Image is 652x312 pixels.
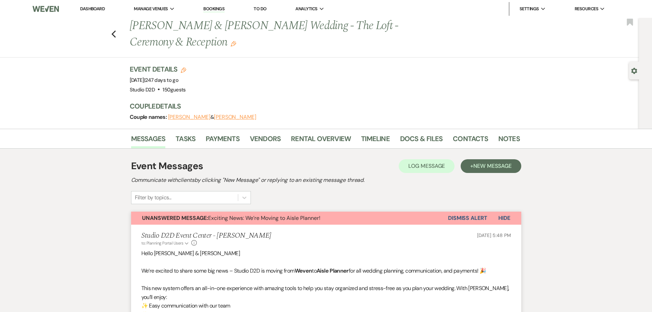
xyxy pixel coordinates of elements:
span: [DATE] 5:48 PM [477,232,511,238]
strong: Aisle Planner [317,267,349,274]
p: Hello [PERSON_NAME] & [PERSON_NAME] [141,249,511,258]
button: Dismiss Alert [448,212,487,225]
img: Weven Logo [33,2,59,16]
a: Dashboard [80,6,105,12]
span: Exciting News: We’re Moving to Aisle Planner! [142,214,320,222]
button: Open lead details [631,67,637,74]
span: New Message [473,162,511,170]
span: Analytics [295,5,317,12]
a: Timeline [361,133,390,148]
a: Bookings [203,6,225,12]
a: Contacts [453,133,488,148]
a: Rental Overview [291,133,351,148]
p: We’re excited to share some big news – Studio D2D is moving from to for all wedding planning, com... [141,266,511,275]
div: Filter by topics... [135,194,171,202]
h2: Communicate with clients by clicking "New Message" or replying to an existing message thread. [131,176,521,184]
a: Payments [206,133,240,148]
span: Hide [498,214,510,222]
span: 150 guests [163,86,186,93]
a: Docs & Files [400,133,443,148]
button: [PERSON_NAME] [214,114,256,120]
p: This new system offers an all-in-one experience with amazing tools to help you stay organized and... [141,284,511,301]
span: Studio D2D [130,86,155,93]
h3: Couple Details [130,101,513,111]
p: ✨ Easy communication with our team [141,301,511,310]
span: Couple names: [130,113,168,121]
a: Notes [498,133,520,148]
strong: Unanswered Message: [142,214,208,222]
span: | [144,77,178,84]
span: Log Message [408,162,445,170]
button: Edit [231,40,236,47]
span: Resources [575,5,598,12]
button: Log Message [399,159,455,173]
button: to: Planning Portal Users [141,240,190,246]
a: Tasks [176,133,195,148]
h5: Studio D2D Event Center - [PERSON_NAME] [141,232,271,240]
h1: [PERSON_NAME] & [PERSON_NAME] Wedding - The Loft - Ceremony & Reception [130,18,436,50]
span: Manage Venues [134,5,168,12]
strong: Weven [295,267,312,274]
span: Settings [520,5,539,12]
a: To Do [254,6,266,12]
button: +New Message [461,159,521,173]
a: Messages [131,133,166,148]
button: [PERSON_NAME] [168,114,210,120]
h3: Event Details [130,64,187,74]
button: Hide [487,212,521,225]
span: to: Planning Portal Users [141,240,183,246]
span: 247 days to go [145,77,178,84]
h1: Event Messages [131,159,203,173]
a: Vendors [250,133,281,148]
button: Unanswered Message:Exciting News: We’re Moving to Aisle Planner! [131,212,448,225]
span: & [168,114,256,121]
span: [DATE] [130,77,179,84]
